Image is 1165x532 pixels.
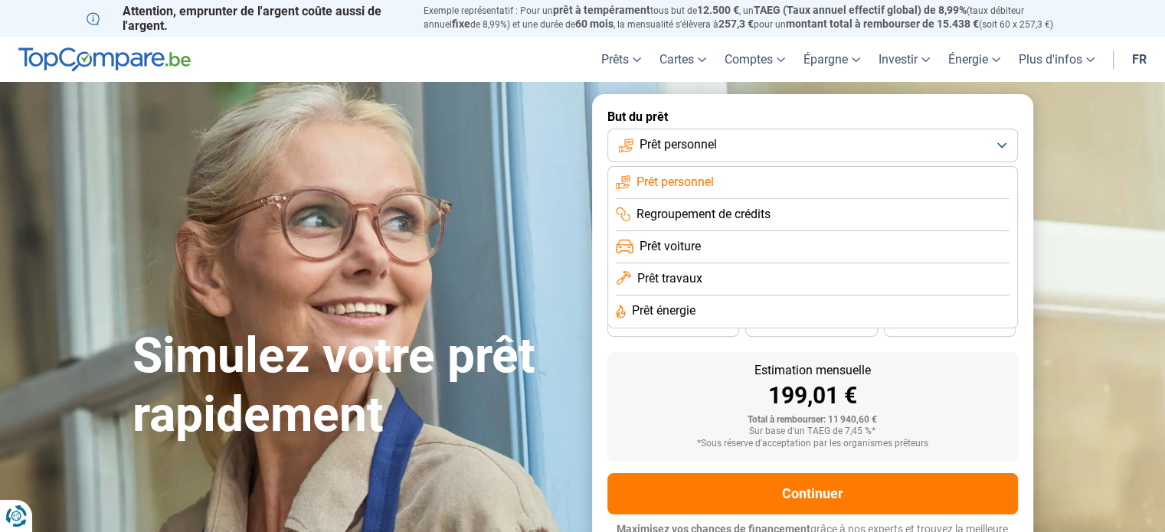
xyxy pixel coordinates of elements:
[575,18,614,30] span: 60 mois
[933,321,967,330] span: 24 mois
[607,109,1018,124] label: But du prêt
[718,18,754,30] span: 257,3 €
[18,47,191,72] img: TopCompare
[656,321,690,330] span: 36 mois
[452,18,470,30] span: fixe
[786,18,979,30] span: montant total à rembourser de 15.438 €
[607,129,1018,162] button: Prêt personnel
[640,238,701,255] span: Prêt voiture
[607,473,1018,514] button: Continuer
[620,426,1006,437] div: Sur base d'un TAEG de 7,45 %*
[553,4,650,16] span: prêt à tempérament
[592,37,650,82] a: Prêts
[620,364,1006,377] div: Estimation mensuelle
[754,4,967,16] span: TAEG (Taux annuel effectif global) de 8,99%
[650,37,715,82] a: Cartes
[697,4,739,16] span: 12.500 €
[869,37,939,82] a: Investir
[620,415,1006,426] div: Total à rembourser: 11 940,60 €
[636,174,714,191] span: Prêt personnel
[620,439,1006,449] div: *Sous réserve d'acceptation par les organismes prêteurs
[1010,37,1104,82] a: Plus d'infos
[632,302,695,319] span: Prêt énergie
[1123,37,1156,82] a: fr
[640,136,717,153] span: Prêt personnel
[794,37,869,82] a: Épargne
[620,384,1006,407] div: 199,01 €
[424,4,1079,31] p: Exemple représentatif : Pour un tous but de , un (taux débiteur annuel de 8,99%) et une durée de ...
[133,327,574,445] h1: Simulez votre prêt rapidement
[87,4,405,33] p: Attention, emprunter de l'argent coûte aussi de l'argent.
[939,37,1010,82] a: Énergie
[636,206,771,223] span: Regroupement de crédits
[715,37,794,82] a: Comptes
[794,321,828,330] span: 30 mois
[637,270,702,287] span: Prêt travaux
